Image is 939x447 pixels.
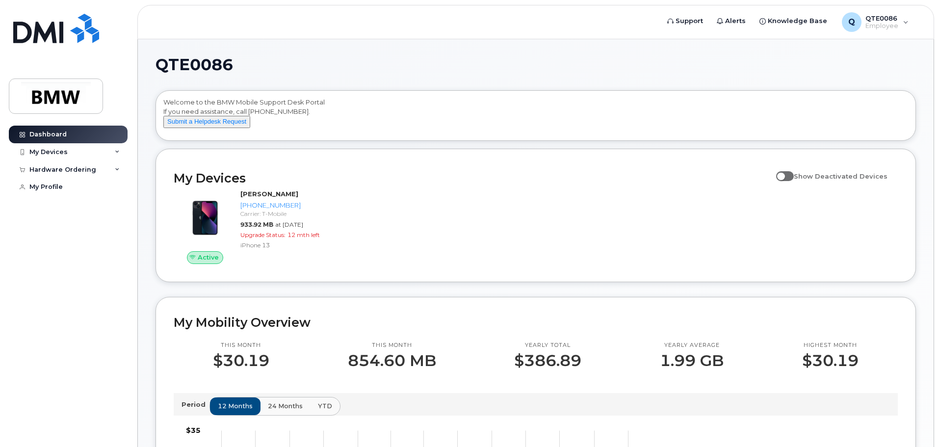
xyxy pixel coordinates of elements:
[802,342,859,349] p: Highest month
[213,352,269,369] p: $30.19
[174,315,898,330] h2: My Mobility Overview
[514,342,581,349] p: Yearly total
[174,171,771,185] h2: My Devices
[348,342,436,349] p: This month
[776,167,784,175] input: Show Deactivated Devices
[660,342,724,349] p: Yearly average
[182,194,229,241] img: image20231002-3703462-1ig824h.jpeg
[240,231,286,238] span: Upgrade Status:
[213,342,269,349] p: This month
[240,210,342,218] div: Carrier: T-Mobile
[275,221,303,228] span: at [DATE]
[348,352,436,369] p: 854.60 MB
[163,117,250,125] a: Submit a Helpdesk Request
[156,57,233,72] span: QTE0086
[163,116,250,128] button: Submit a Helpdesk Request
[660,352,724,369] p: 1.99 GB
[174,189,346,264] a: Active[PERSON_NAME][PHONE_NUMBER]Carrier: T-Mobile933.92 MBat [DATE]Upgrade Status:12 mth leftiPh...
[318,401,332,411] span: YTD
[802,352,859,369] p: $30.19
[287,231,320,238] span: 12 mth left
[240,221,273,228] span: 933.92 MB
[794,172,887,180] span: Show Deactivated Devices
[240,201,342,210] div: [PHONE_NUMBER]
[163,98,908,137] div: Welcome to the BMW Mobile Support Desk Portal If you need assistance, call [PHONE_NUMBER].
[514,352,581,369] p: $386.89
[240,241,342,249] div: iPhone 13
[268,401,303,411] span: 24 months
[240,190,298,198] strong: [PERSON_NAME]
[186,426,201,435] tspan: $35
[198,253,219,262] span: Active
[182,400,209,409] p: Period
